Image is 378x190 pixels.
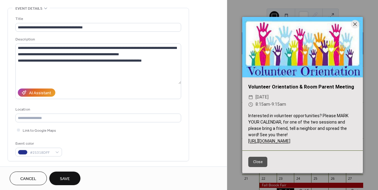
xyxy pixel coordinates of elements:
span: Cancel [20,176,36,182]
span: Save [60,176,70,182]
span: Link to Google Maps [23,127,56,134]
span: #25318DFF [30,150,52,156]
div: Description [15,36,180,43]
div: Location [15,106,180,113]
div: ​ [248,94,253,101]
button: Cancel [10,172,47,185]
div: ​ [248,101,253,108]
span: - [270,102,272,107]
div: AI Assistant [29,90,51,96]
button: Save [49,172,80,185]
span: Event details [15,5,42,12]
button: AI Assistant [18,89,55,97]
span: 8:15am [256,102,270,107]
span: 9:15am [272,102,286,107]
button: Close [248,157,267,167]
div: Event color [15,140,61,147]
span: [DATE] [256,94,269,101]
a: [URL][DOMAIN_NAME] [248,139,290,143]
div: Volunteer Orientation & Room Parent Meeting [242,83,363,91]
div: Title [15,16,180,22]
div: Interested in volunteer opportunities? Please MARK YOUR CALENDAR, for one of the two sessions and... [242,113,363,144]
